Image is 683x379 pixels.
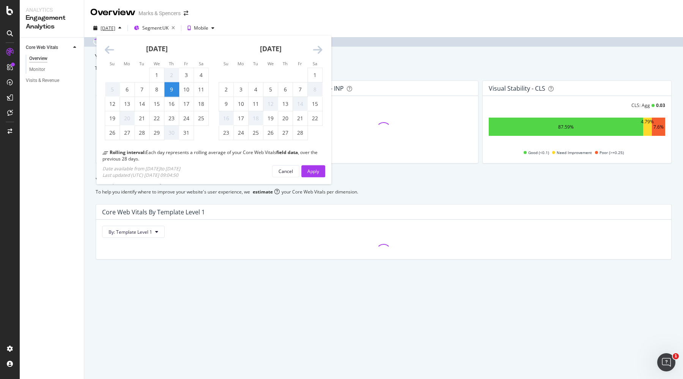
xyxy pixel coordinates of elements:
[656,102,665,109] div: 0.03
[528,148,549,157] span: Good (<0.1)
[219,82,234,97] td: Sunday, February 2, 2025
[194,115,208,122] div: 25
[164,115,179,122] div: 23
[489,85,545,92] div: Visual Stability - CLS
[234,97,249,111] td: Monday, February 10, 2025
[164,126,179,140] td: Not available. Thursday, January 30, 2025
[29,66,79,74] a: Monitor
[308,97,323,111] td: Saturday, February 15, 2025
[263,86,278,93] div: 5
[179,71,194,79] div: 3
[164,82,179,97] td: Selected. Thursday, January 9, 2025
[249,111,263,126] td: Not available. Tuesday, February 18, 2025
[293,129,307,137] div: 28
[110,149,146,156] b: Rolling interval:
[278,126,293,140] td: Thursday, February 27, 2025
[234,111,249,126] td: Monday, February 17, 2025
[135,100,149,108] div: 14
[278,86,293,93] div: 6
[135,115,149,122] div: 21
[184,61,188,66] small: Fr
[263,82,278,97] td: Wednesday, February 5, 2025
[219,111,234,126] td: Not available. Sunday, February 16, 2025
[278,97,293,111] td: Thursday, February 13, 2025
[293,100,307,108] div: 14
[657,353,675,371] iframe: Intercom live chat
[105,82,120,97] td: Not available. Sunday, January 5, 2025
[249,82,263,97] td: Tuesday, February 4, 2025
[29,55,47,63] div: Overview
[105,45,114,55] div: Move backward to switch to the previous month.
[308,82,323,97] td: Not available. Saturday, February 8, 2025
[184,11,188,16] div: arrow-right-arrow-left
[293,126,308,140] td: Friday, February 28, 2025
[120,129,134,137] div: 27
[249,126,263,140] td: Tuesday, February 25, 2025
[301,165,325,177] button: Apply
[105,111,120,126] td: Sunday, January 19, 2025
[194,97,209,111] td: Saturday, January 18, 2025
[26,6,78,14] div: Analytics
[219,115,233,122] div: 16
[234,126,249,140] td: Monday, February 24, 2025
[101,25,115,31] div: [DATE]
[234,129,248,137] div: 24
[26,44,71,52] a: Core Web Vitals
[105,100,120,108] div: 12
[120,86,134,93] div: 6
[179,100,194,108] div: 17
[105,97,120,111] td: Sunday, January 12, 2025
[223,61,228,66] small: Su
[150,82,164,97] td: Wednesday, January 8, 2025
[95,65,672,71] div: This dashboard represents how Google measures your website's user experience based on
[135,129,149,137] div: 28
[120,82,135,97] td: Monday, January 6, 2025
[120,111,135,126] td: Not available. Monday, January 20, 2025
[120,126,135,140] td: Monday, January 27, 2025
[307,168,319,174] div: Apply
[135,82,150,97] td: Tuesday, January 7, 2025
[131,22,178,34] button: Segment:UK
[194,82,209,97] td: Saturday, January 11, 2025
[146,44,168,53] strong: [DATE]
[102,165,180,171] div: Date available from [DATE] to [DATE]
[26,77,59,85] div: Visits & Revenue
[631,102,650,109] div: CLS: Agg
[179,111,194,126] td: Friday, January 24, 2025
[179,86,194,93] div: 10
[263,115,278,122] div: 19
[150,71,164,79] div: 1
[26,44,58,52] div: Core Web Vitals
[96,176,672,186] div: Your performance by dimension
[105,126,120,140] td: Sunday, January 26, 2025
[179,68,194,82] td: Friday, January 3, 2025
[102,208,205,216] div: Core Web Vitals By Template Level 1
[179,115,194,122] div: 24
[673,353,679,359] span: 1
[268,61,274,66] small: We
[308,100,322,108] div: 15
[154,61,160,66] small: We
[184,22,217,34] button: Mobile
[120,97,135,111] td: Monday, January 13, 2025
[124,61,130,66] small: Mo
[234,86,248,93] div: 3
[164,111,179,126] td: Thursday, January 23, 2025
[293,82,308,97] td: Friday, February 7, 2025
[308,111,323,126] td: Saturday, February 22, 2025
[272,165,299,177] button: Cancel
[641,118,654,135] div: 4.79%
[293,111,308,126] td: Friday, February 21, 2025
[219,100,233,108] div: 9
[238,61,244,66] small: Mo
[253,189,273,195] div: estimate
[194,26,208,30] div: Mobile
[263,97,278,111] td: Not available. Wednesday, February 12, 2025
[249,115,263,122] div: 18
[138,9,181,17] div: Marks & Spencers
[249,129,263,137] div: 25
[26,14,78,31] div: Engagement Analytics
[278,82,293,97] td: Thursday, February 6, 2025
[179,129,194,137] div: 31
[293,86,307,93] div: 7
